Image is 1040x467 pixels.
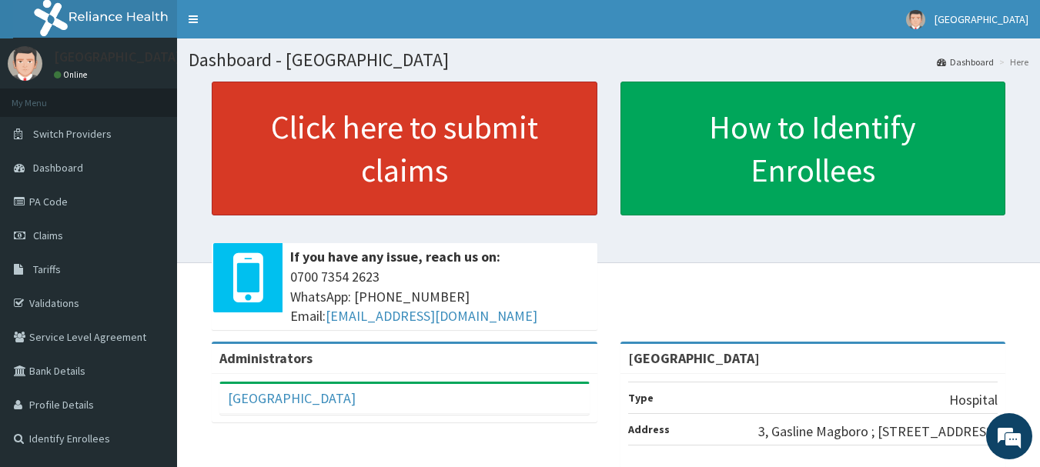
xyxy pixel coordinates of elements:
[54,69,91,80] a: Online
[33,262,61,276] span: Tariffs
[937,55,994,68] a: Dashboard
[628,422,670,436] b: Address
[219,349,313,367] b: Administrators
[89,137,212,292] span: We're online!
[935,12,1028,26] span: [GEOGRAPHIC_DATA]
[189,50,1028,70] h1: Dashboard - [GEOGRAPHIC_DATA]
[80,86,259,106] div: Chat with us now
[33,127,112,141] span: Switch Providers
[949,390,998,410] p: Hospital
[252,8,289,45] div: Minimize live chat window
[33,161,83,175] span: Dashboard
[326,307,537,325] a: [EMAIL_ADDRESS][DOMAIN_NAME]
[54,50,181,64] p: [GEOGRAPHIC_DATA]
[628,349,760,367] strong: [GEOGRAPHIC_DATA]
[228,389,356,407] a: [GEOGRAPHIC_DATA]
[8,307,293,361] textarea: Type your message and hit 'Enter'
[290,267,590,326] span: 0700 7354 2623 WhatsApp: [PHONE_NUMBER] Email:
[290,248,500,265] b: If you have any issue, reach us on:
[906,10,925,29] img: User Image
[628,391,654,405] b: Type
[758,422,998,442] p: 3, Gasline Magboro ; [STREET_ADDRESS]
[995,55,1028,68] li: Here
[28,77,62,115] img: d_794563401_company_1708531726252_794563401
[33,228,63,242] span: Claims
[8,46,42,81] img: User Image
[620,82,1006,215] a: How to Identify Enrollees
[212,82,597,215] a: Click here to submit claims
